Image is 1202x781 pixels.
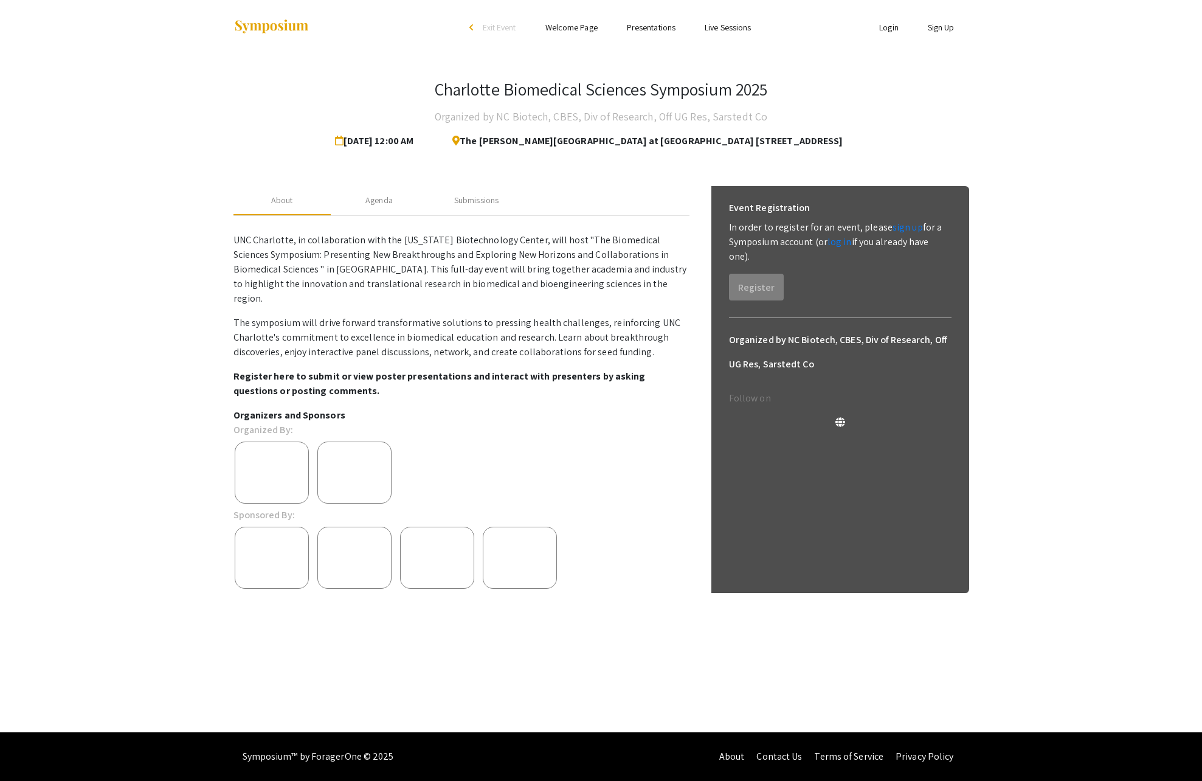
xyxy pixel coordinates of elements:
img: Symposium by ForagerOne [233,19,309,35]
strong: Register here to submit or view poster presentations and interact with presenters by asking quest... [233,370,646,397]
div: Submissions [454,194,499,207]
a: log in [827,235,852,248]
a: Sign Up [928,22,955,33]
h4: Organized by NC Biotech, CBES, Div of Research, Off UG Res, Sarstedt Co [435,105,767,129]
p: Follow on [729,391,952,406]
p: Organizers and Sponsors [233,408,689,423]
span: [DATE] 12:00 AM [335,129,419,153]
span: Exit Event [483,22,516,33]
p: In order to register for an event, please for a Symposium account (or if you already have one). [729,220,952,264]
a: Live Sessions [705,22,751,33]
div: Agenda [365,194,393,207]
a: Contact Us [756,750,802,763]
a: Presentations [627,22,675,33]
div: About [271,194,293,207]
a: Welcome Page [545,22,598,33]
p: The symposium will drive forward transformative solutions to pressing health challenges, reinforc... [233,316,689,359]
p: UNC Charlotte, in collaboration with the [US_STATE] Biotechnology Center, will host "The Biomedic... [233,233,689,306]
h3: Charlotte Biomedical Sciences Symposium 2025 [435,79,767,100]
div: Symposium™ by ForagerOne © 2025 [243,732,394,781]
p: Organized By: [233,423,293,437]
a: About [719,750,745,763]
div: arrow_back_ios [469,24,477,31]
button: Register [729,274,784,300]
a: sign up [893,221,923,234]
a: Login [879,22,899,33]
a: Privacy Policy [896,750,953,763]
span: The [PERSON_NAME][GEOGRAPHIC_DATA] at [GEOGRAPHIC_DATA] [STREET_ADDRESS] [443,129,843,153]
p: Sponsored By: [233,508,295,522]
a: Terms of Service [814,750,883,763]
h6: Event Registration [729,196,810,220]
h6: Organized by NC Biotech, CBES, Div of Research, Off UG Res, Sarstedt Co [729,328,952,377]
